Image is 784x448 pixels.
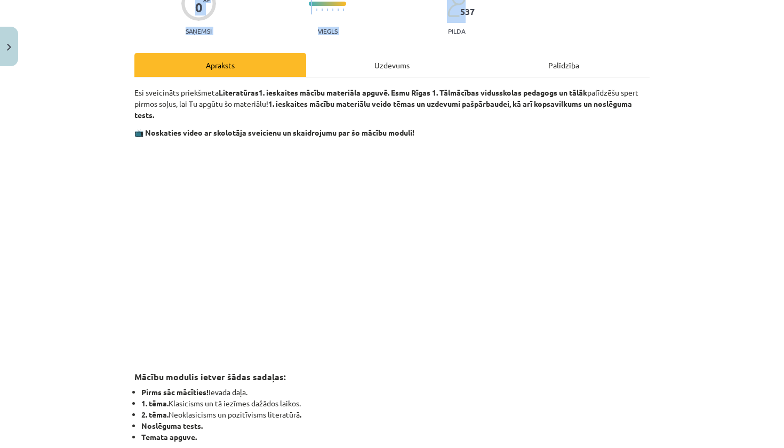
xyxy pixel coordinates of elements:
strong: Literatūras [219,88,259,97]
img: icon-short-line-57e1e144782c952c97e751825c79c345078a6d821885a25fce030b3d8c18986b.svg [322,9,323,11]
img: icon-close-lesson-0947bae3869378f0d4975bcd49f059093ad1ed9edebbc8119c70593378902aed.svg [7,44,11,51]
img: icon-short-line-57e1e144782c952c97e751825c79c345078a6d821885a25fce030b3d8c18986b.svg [332,9,333,11]
strong: Temata apguve. [141,432,197,442]
span: 537 [460,7,475,17]
strong: Mācību modulis ietver šādas sadaļas: [134,371,286,382]
img: icon-short-line-57e1e144782c952c97e751825c79c345078a6d821885a25fce030b3d8c18986b.svg [338,9,339,11]
li: Klasicisms un tā iezīmes dažādos laikos. [141,398,650,409]
img: icon-short-line-57e1e144782c952c97e751825c79c345078a6d821885a25fce030b3d8c18986b.svg [316,9,317,11]
p: Saņemsi [181,27,216,35]
b: . [300,410,301,419]
li: Ievada daļa. [141,387,650,398]
div: Palīdzība [478,53,650,77]
img: icon-short-line-57e1e144782c952c97e751825c79c345078a6d821885a25fce030b3d8c18986b.svg [327,9,328,11]
div: Apraksts [134,53,306,77]
li: Neoklasicisms un pozitīvisms literatūrā [141,409,650,420]
img: icon-short-line-57e1e144782c952c97e751825c79c345078a6d821885a25fce030b3d8c18986b.svg [343,9,344,11]
strong: 2. tēma. [141,410,169,419]
strong: Noslēguma tests. [141,421,203,430]
strong: 1. ieskaites mācību materiālu veido tēmas un uzdevumi pašpārbaudei, kā arī kopsavilkums un noslēg... [134,99,632,120]
strong: 1. tēma. [141,398,169,408]
p: Esi sveicināts priekšmeta palīdzēšu spert pirmos soļus, lai Tu apgūtu šo materiālu! [134,87,650,121]
div: Uzdevums [306,53,478,77]
strong: Pirms sāc mācīties! [141,387,209,397]
p: Viegls [318,27,338,35]
p: pilda [448,27,465,35]
strong: 1. ieskaites mācību materiāla apguvē. Esmu Rīgas 1. Tālmācības vidusskolas pedagogs un tālāk [259,88,587,97]
strong: 📺 Noskaties video ar skolotāja sveicienu un skaidrojumu par šo mācību moduli! [134,128,414,137]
